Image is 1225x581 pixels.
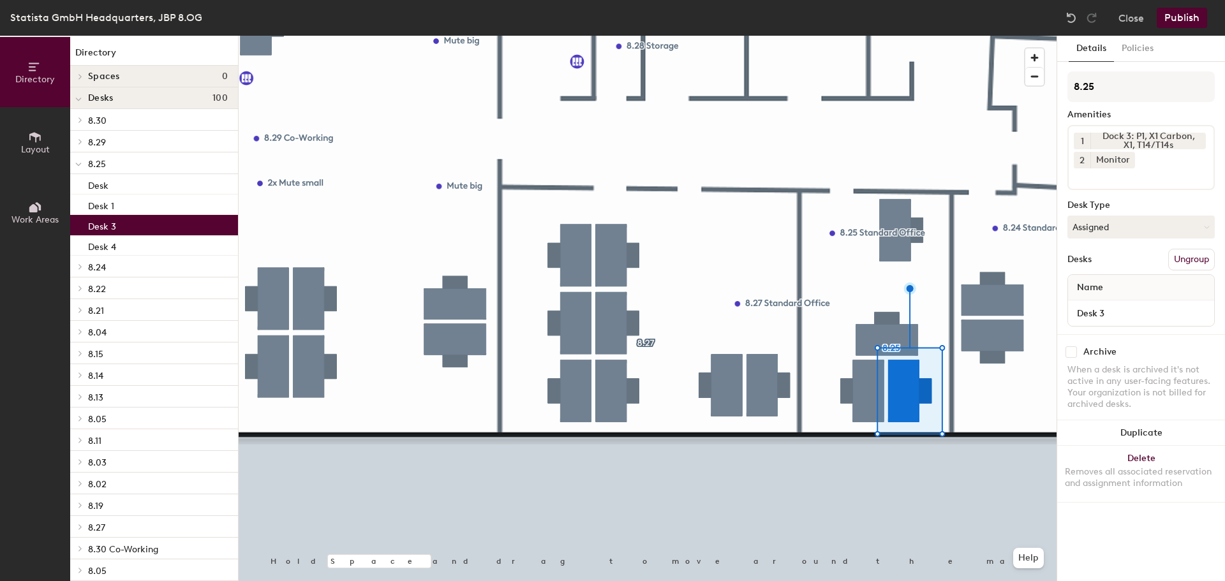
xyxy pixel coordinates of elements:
span: Layout [21,144,50,155]
span: 8.04 [88,327,107,338]
span: 8.03 [88,457,107,468]
button: 1 [1074,133,1090,149]
span: 8.30 [88,115,107,126]
button: Duplicate [1057,420,1225,446]
button: Close [1118,8,1144,28]
div: Removes all associated reservation and assignment information [1065,466,1217,489]
button: DeleteRemoves all associated reservation and assignment information [1057,446,1225,502]
span: 8.15 [88,349,103,360]
span: 2 [1080,154,1085,167]
p: Desk 4 [88,238,116,253]
span: 1 [1081,135,1084,148]
p: Desk [88,177,108,191]
input: Unnamed desk [1071,304,1212,322]
img: Redo [1085,11,1098,24]
span: 8.24 [88,262,106,273]
span: 8.25 [88,159,106,170]
div: Archive [1083,347,1117,357]
div: Monitor [1090,152,1135,168]
span: 8.22 [88,284,106,295]
span: 0 [222,71,228,82]
span: 8.11 [88,436,101,446]
button: Assigned [1067,216,1215,239]
button: Policies [1114,36,1161,62]
span: 8.29 [88,137,106,148]
span: Work Areas [11,214,59,225]
span: 8.13 [88,392,103,403]
div: When a desk is archived it's not active in any user-facing features. Your organization is not bil... [1067,364,1215,410]
span: 8.21 [88,305,104,316]
button: Details [1069,36,1114,62]
div: Desks [1067,254,1092,265]
span: Desks [88,93,113,103]
button: Ungroup [1168,249,1215,270]
button: Help [1013,548,1044,568]
img: Undo [1065,11,1078,24]
span: 8.19 [88,501,103,511]
span: Spaces [88,71,120,82]
span: 8.30 Co-Working [88,544,158,555]
span: Directory [15,74,55,85]
span: Name [1071,276,1110,299]
button: 2 [1074,152,1090,168]
div: Desk Type [1067,200,1215,210]
span: 8.14 [88,371,103,381]
div: Dock 3: P1, X1 Carbon, X1, T14/T14s [1090,133,1206,149]
h1: Directory [70,46,238,66]
span: 100 [212,93,228,103]
span: 8.05 [88,566,107,577]
button: Publish [1157,8,1207,28]
p: Desk 3 [88,217,116,232]
p: Desk 1 [88,197,114,212]
div: Statista GmbH Headquarters, JBP 8.OG [10,10,202,26]
span: 8.02 [88,479,107,490]
span: 8.05 [88,414,107,425]
div: Amenities [1067,110,1215,120]
span: 8.27 [88,522,105,533]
